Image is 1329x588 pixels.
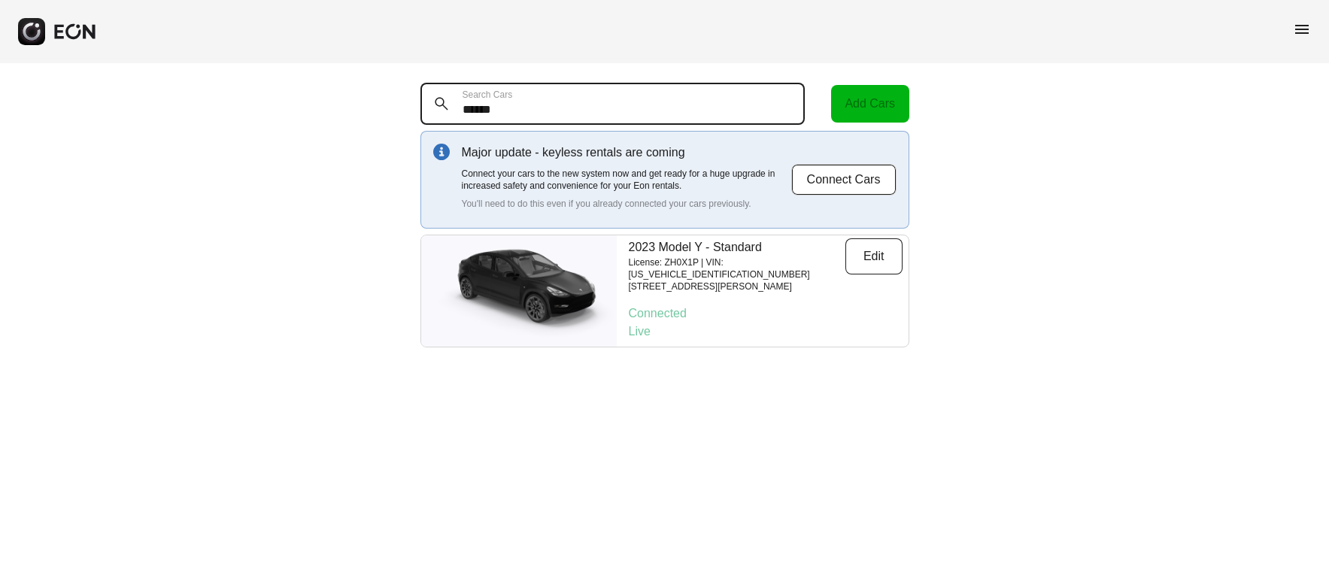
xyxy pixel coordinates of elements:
[629,256,845,280] p: License: ZH0X1P | VIN: [US_VEHICLE_IDENTIFICATION_NUMBER]
[421,242,617,340] img: car
[462,198,791,210] p: You'll need to do this even if you already connected your cars previously.
[462,144,791,162] p: Major update - keyless rentals are coming
[463,89,513,101] label: Search Cars
[1293,20,1311,38] span: menu
[629,280,845,292] p: [STREET_ADDRESS][PERSON_NAME]
[433,144,450,160] img: info
[845,238,903,274] button: Edit
[629,305,903,323] p: Connected
[629,323,903,341] p: Live
[629,238,845,256] p: 2023 Model Y - Standard
[462,168,791,192] p: Connect your cars to the new system now and get ready for a huge upgrade in increased safety and ...
[791,164,897,195] button: Connect Cars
